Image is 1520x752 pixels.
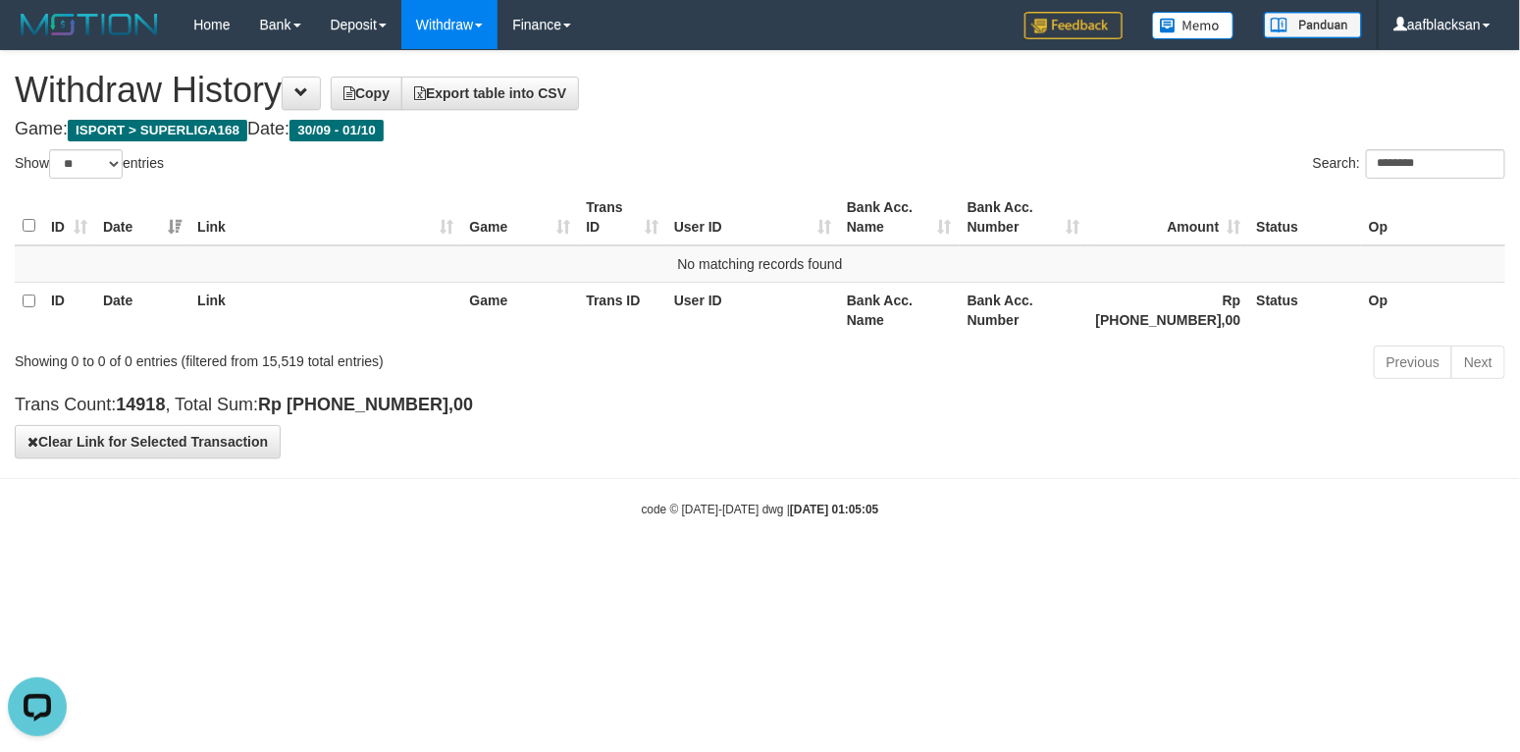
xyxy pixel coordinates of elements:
[839,189,960,245] th: Bank Acc. Name: activate to sort column ascending
[401,77,579,110] a: Export table into CSV
[461,282,578,338] th: Game
[1366,149,1505,179] input: Search:
[414,85,566,101] span: Export table into CSV
[189,282,461,338] th: Link
[258,395,473,414] strong: Rp [PHONE_NUMBER],00
[15,344,618,371] div: Showing 0 to 0 of 0 entries (filtered from 15,519 total entries)
[1152,12,1234,39] img: Button%20Memo.svg
[1248,282,1360,338] th: Status
[49,149,123,179] select: Showentries
[43,282,95,338] th: ID
[95,189,189,245] th: Date: activate to sort column ascending
[43,189,95,245] th: ID: activate to sort column ascending
[343,85,390,101] span: Copy
[839,282,960,338] th: Bank Acc. Name
[666,282,839,338] th: User ID
[1374,346,1452,379] a: Previous
[1088,189,1249,245] th: Amount: activate to sort column ascending
[289,120,384,141] span: 30/09 - 01/10
[578,282,666,338] th: Trans ID
[68,120,247,141] span: ISPORT > SUPERLIGA168
[1361,189,1505,245] th: Op
[1096,293,1241,328] strong: Rp [PHONE_NUMBER],00
[1451,346,1505,379] a: Next
[331,77,402,110] a: Copy
[1248,189,1360,245] th: Status
[1264,12,1362,38] img: panduan.png
[15,120,1505,139] h4: Game: Date:
[15,71,1505,110] h1: Withdraw History
[790,503,878,516] strong: [DATE] 01:05:05
[95,282,189,338] th: Date
[189,189,461,245] th: Link: activate to sort column ascending
[15,245,1505,283] td: No matching records found
[15,149,164,179] label: Show entries
[642,503,879,516] small: code © [DATE]-[DATE] dwg |
[1313,149,1505,179] label: Search:
[15,10,164,39] img: MOTION_logo.png
[8,8,67,67] button: Open LiveChat chat widget
[960,189,1088,245] th: Bank Acc. Number: activate to sort column ascending
[1024,12,1123,39] img: Feedback.jpg
[15,425,281,458] button: Clear Link for Selected Transaction
[666,189,839,245] th: User ID: activate to sort column ascending
[461,189,578,245] th: Game: activate to sort column ascending
[116,395,165,414] strong: 14918
[15,396,1505,415] h4: Trans Count: , Total Sum:
[578,189,666,245] th: Trans ID: activate to sort column ascending
[960,282,1088,338] th: Bank Acc. Number
[1361,282,1505,338] th: Op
